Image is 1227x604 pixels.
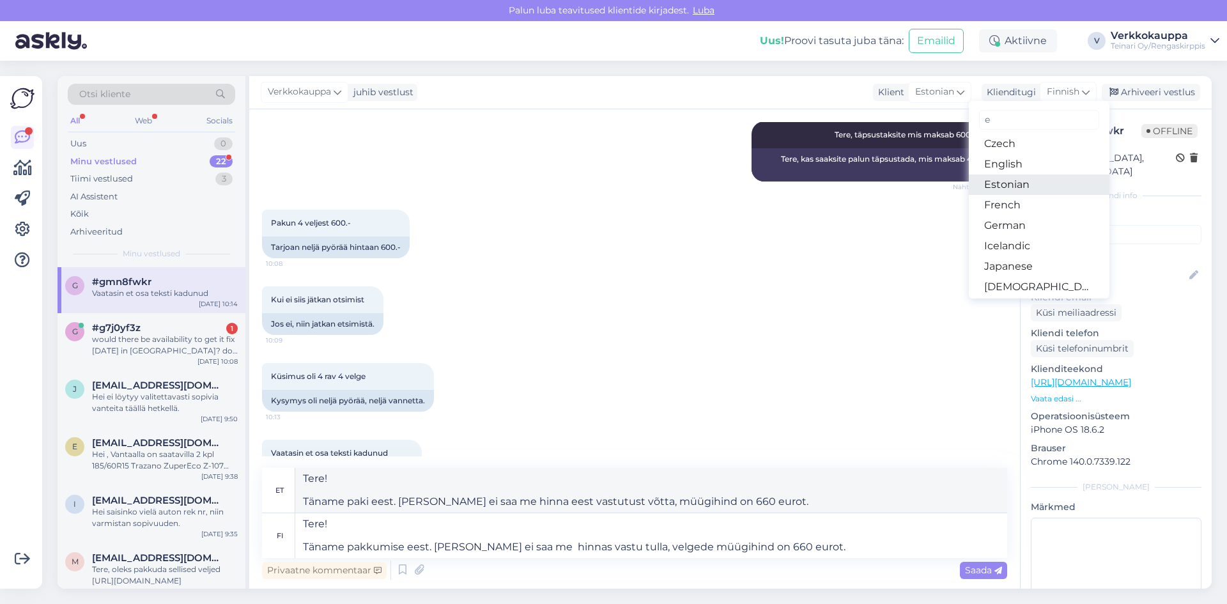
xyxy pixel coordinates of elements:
[348,86,413,99] div: juhib vestlust
[92,552,225,564] span: marek.pinn80@icloud.com
[226,323,238,334] div: 1
[1031,410,1201,423] p: Operatsioonisüsteem
[92,391,238,414] div: Hei ei löytyy valitettavasti sopivia vanteita täällä hetkellä.
[760,35,784,47] b: Uus!
[1031,376,1131,388] a: [URL][DOMAIN_NAME]
[1031,362,1201,376] p: Klienditeekond
[1031,209,1201,222] p: Kliendi tag'id
[979,110,1099,130] input: Kirjuta, millist tag'i otsid
[201,529,238,539] div: [DATE] 9:35
[266,412,314,422] span: 10:13
[70,208,89,221] div: Kõik
[204,112,235,129] div: Socials
[68,112,82,129] div: All
[1031,225,1201,244] input: Lisa tag
[201,414,238,424] div: [DATE] 9:50
[1102,84,1200,101] div: Arhiveeri vestlus
[1031,190,1201,201] div: Kliendi info
[909,29,964,53] button: Emailid
[72,281,78,290] span: g
[1031,442,1201,455] p: Brauser
[92,564,238,587] div: Tere, oleks pakkuda sellised veljed [URL][DOMAIN_NAME]
[1088,32,1106,50] div: V
[92,437,225,449] span: elisa.jussikainen@gmail.com
[92,449,238,472] div: Hei , Vantaalla on saatavilla 2 kpl 185/60R15 Trazano ZuperEco Z-107 84H D, B 70dB/ kesä [URL][DO...
[92,506,238,529] div: Hei saisinko vielä auton rek nr, niin varmistan sopivuuden.
[1047,85,1079,99] span: Finnish
[72,327,78,336] span: g
[969,277,1109,297] a: [DEMOGRAPHIC_DATA]
[70,226,123,238] div: Arhiveeritud
[92,288,238,299] div: Vaatasin et osa teksti kadunud
[1141,124,1198,138] span: Offline
[835,130,998,139] span: Tere, täpsustaksite mis maksab 600€ 4 tk?
[266,259,314,268] span: 10:08
[262,313,383,335] div: Jos ei, niin jatkan etsimistä.
[1031,500,1201,514] p: Märkmed
[73,384,77,394] span: j
[969,236,1109,256] a: Icelandic
[92,322,141,334] span: #g7j0yf3z
[92,276,151,288] span: #gmn8fwkr
[262,236,410,258] div: Tarjoan neljä pyörää hintaan 600.-
[965,564,1002,576] span: Saada
[201,587,238,596] div: [DATE] 9:34
[10,86,35,111] img: Askly Logo
[271,295,364,304] span: Kui ei siis jätkan otsimist
[969,154,1109,174] a: English
[275,479,284,501] div: et
[70,137,86,150] div: Uus
[1031,423,1201,437] p: iPhone OS 18.6.2
[132,112,155,129] div: Web
[92,334,238,357] div: would there be availability to get it fix [DATE] in [GEOGRAPHIC_DATA]? do I need to take appointm...
[1031,393,1201,405] p: Vaata edasi ...
[295,468,1007,513] textarea: Tere! Täname paki eest. [PERSON_NAME] ei saa me hinna eest vastutust võtta, müügihind on 660 eurot.
[689,4,718,16] span: Luba
[969,256,1109,277] a: Japanese
[277,525,283,546] div: fi
[873,86,904,99] div: Klient
[271,218,351,228] span: Pakun 4 veljest 600.-
[752,148,1007,182] div: Tere, kas saaksite palun täpsustada, mis maksab 4 tk 600 eurot?
[1031,481,1201,493] div: [PERSON_NAME]
[197,357,238,366] div: [DATE] 10:08
[969,134,1109,154] a: Czech
[1111,31,1205,41] div: Verkkokauppa
[262,562,387,579] div: Privaatne kommentaar
[201,472,238,481] div: [DATE] 9:38
[70,190,118,203] div: AI Assistent
[1031,340,1134,357] div: Küsi telefoninumbrit
[979,29,1057,52] div: Aktiivne
[72,442,77,451] span: e
[73,499,76,509] span: i
[72,557,79,566] span: m
[70,173,133,185] div: Tiimi vestlused
[982,86,1036,99] div: Klienditugi
[969,215,1109,236] a: German
[1031,327,1201,340] p: Kliendi telefon
[760,33,904,49] div: Proovi tasuta juba täna:
[1111,31,1219,51] a: VerkkokauppaTeinari Oy/Rengaskirppis
[1031,455,1201,468] p: Chrome 140.0.7339.122
[969,195,1109,215] a: French
[268,85,331,99] span: Verkkokauppa
[295,513,1007,558] textarea: Tere! Täname pakkumise eest. [PERSON_NAME] ei saa me hinnas vastu tulla, velgede müügihind on 660...
[1031,249,1201,263] p: Kliendi nimi
[969,174,1109,195] a: Estonian
[1031,291,1201,304] p: Kliendi email
[266,336,314,345] span: 10:09
[1031,304,1122,321] div: Küsi meiliaadressi
[953,182,1003,192] span: Nähtud ✓ 10:08
[123,248,180,259] span: Minu vestlused
[271,448,388,458] span: Vaatasin et osa teksti kadunud
[215,173,233,185] div: 3
[214,137,233,150] div: 0
[1111,41,1205,51] div: Teinari Oy/Rengaskirppis
[92,380,225,391] span: jyritirroniemi@gmail.com
[210,155,233,168] div: 22
[70,155,137,168] div: Minu vestlused
[271,371,366,381] span: Küsimus oli 4 rav 4 velge
[915,85,954,99] span: Estonian
[199,299,238,309] div: [DATE] 10:14
[262,390,434,412] div: Kysymys oli neljä pyörää, neljä vannetta.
